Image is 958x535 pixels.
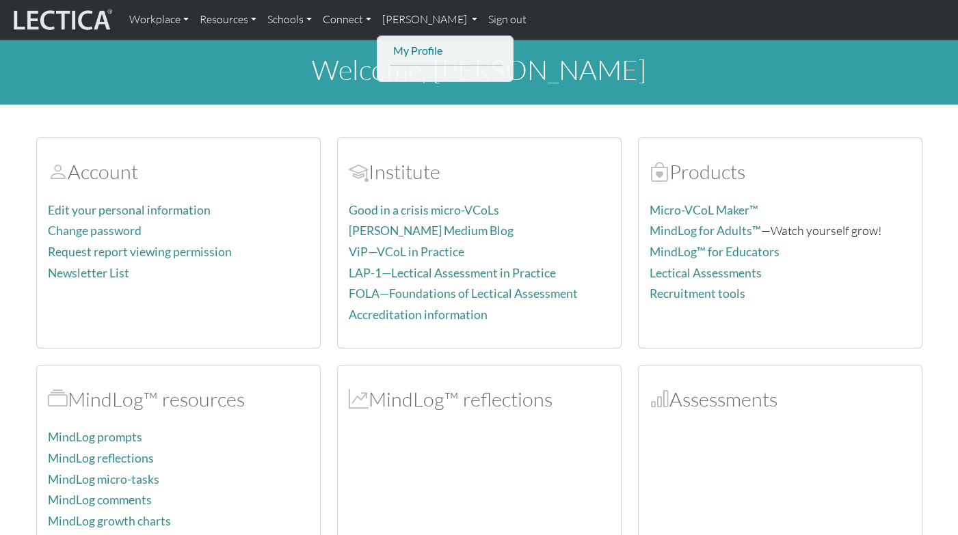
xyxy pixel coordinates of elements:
[650,387,911,411] h2: Assessments
[650,245,780,259] a: MindLog™ for Educators
[390,42,503,66] ul: [PERSON_NAME]
[48,203,211,217] a: Edit your personal information
[124,5,194,34] a: Workplace
[650,223,761,238] a: MindLog for Adults™
[48,514,171,528] a: MindLog growth charts
[48,245,232,259] a: Request report viewing permission
[48,223,142,238] a: Change password
[48,387,309,411] h2: MindLog™ resources
[349,159,369,184] span: Account
[650,203,758,217] a: Micro-VCoL Maker™
[48,159,68,184] span: Account
[48,451,154,465] a: MindLog reflections
[650,221,911,241] p: —Watch yourself grow!
[349,387,369,411] span: MindLog
[48,430,142,444] a: MindLog prompts
[10,7,113,33] img: lecticalive
[349,245,464,259] a: ViP—VCoL in Practice
[48,472,159,486] a: MindLog micro-tasks
[48,160,309,184] h2: Account
[48,493,152,507] a: MindLog comments
[349,266,556,280] a: LAP-1—Lectical Assessment in Practice
[650,159,669,184] span: Products
[349,203,499,217] a: Good in a crisis micro-VCoLs
[48,387,68,411] span: MindLog™ resources
[317,5,377,34] a: Connect
[349,387,610,411] h2: MindLog™ reflections
[349,286,578,301] a: FOLA—Foundations of Lectical Assessment
[349,160,610,184] h2: Institute
[194,5,262,34] a: Resources
[48,266,129,280] a: Newsletter List
[650,266,762,280] a: Lectical Assessments
[262,5,317,34] a: Schools
[483,5,532,34] a: Sign out
[377,5,483,34] a: [PERSON_NAME]
[349,223,514,238] a: [PERSON_NAME] Medium Blog
[650,286,745,301] a: Recruitment tools
[650,160,911,184] h2: Products
[650,387,669,411] span: Assessments
[390,42,503,60] a: My Profile
[349,307,488,322] a: Accreditation information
